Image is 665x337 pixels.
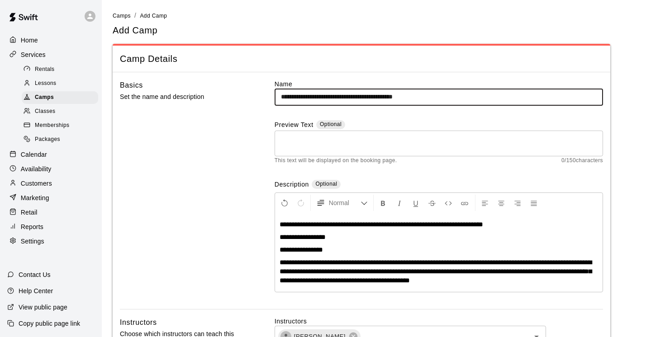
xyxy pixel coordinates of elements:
p: Copy public page link [19,319,80,328]
label: Instructors [275,317,603,326]
p: Set the name and description [120,91,246,103]
button: Left Align [477,195,493,211]
p: Settings [21,237,44,246]
span: This text will be displayed on the booking page. [275,156,397,165]
button: Redo [293,195,309,211]
p: Contact Us [19,270,51,279]
span: Memberships [35,121,69,130]
a: Camps [22,91,102,105]
p: Home [21,36,38,45]
label: Name [275,80,603,89]
nav: breadcrumb [113,11,654,21]
a: Reports [7,220,95,234]
span: Camps [113,13,131,19]
h6: Instructors [120,317,157,328]
p: Calendar [21,150,47,159]
span: Optional [320,121,342,127]
a: Customers [7,177,95,190]
span: Optional [315,181,337,187]
span: Packages [35,135,60,144]
div: Camps [22,91,98,104]
a: Memberships [22,119,102,133]
a: Lessons [22,76,102,90]
button: Format Strikethrough [424,195,440,211]
p: Reports [21,222,43,231]
button: Center Align [494,195,509,211]
span: Camp Details [120,53,603,65]
p: Services [21,50,46,59]
div: Lessons [22,77,98,90]
a: Calendar [7,148,95,161]
button: Format Italics [392,195,407,211]
p: Availability [21,164,52,173]
p: Customers [21,179,52,188]
h5: Add Camp [113,24,157,37]
span: 0 / 150 characters [561,156,603,165]
span: Rentals [35,65,55,74]
label: Preview Text [275,120,313,131]
li: / [134,11,136,20]
a: Packages [22,133,102,147]
span: Camps [35,93,54,102]
button: Formatting Options [313,195,371,211]
div: Rentals [22,63,98,76]
p: Retail [21,208,38,217]
button: Justify Align [526,195,541,211]
h6: Basics [120,80,143,91]
a: Rentals [22,62,102,76]
p: View public page [19,303,67,312]
div: Memberships [22,119,98,132]
a: Retail [7,206,95,219]
span: Normal [329,198,361,207]
div: Classes [22,105,98,118]
button: Insert Link [457,195,472,211]
span: Classes [35,107,55,116]
button: Undo [277,195,292,211]
div: Packages [22,133,98,146]
button: Format Underline [408,195,423,211]
label: Description [275,180,309,190]
a: Home [7,33,95,47]
a: Classes [22,105,102,119]
span: Add Camp [140,13,167,19]
a: Marketing [7,191,95,205]
a: Services [7,48,95,61]
button: Format Bold [375,195,391,211]
a: Camps [113,12,131,19]
button: Right Align [510,195,525,211]
a: Settings [7,234,95,248]
span: Lessons [35,79,57,88]
p: Marketing [21,193,49,202]
button: Insert Code [441,195,456,211]
p: Help Center [19,286,53,295]
a: Availability [7,162,95,176]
